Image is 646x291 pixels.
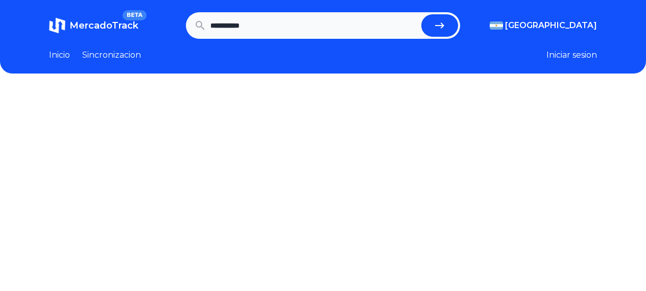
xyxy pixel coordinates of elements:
[505,19,597,32] span: [GEOGRAPHIC_DATA]
[49,17,65,34] img: MercadoTrack
[69,20,138,31] span: MercadoTrack
[546,49,597,61] button: Iniciar sesion
[490,19,597,32] button: [GEOGRAPHIC_DATA]
[49,49,70,61] a: Inicio
[490,21,503,30] img: Argentina
[82,49,141,61] a: Sincronizacion
[49,17,138,34] a: MercadoTrackBETA
[123,10,147,20] span: BETA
